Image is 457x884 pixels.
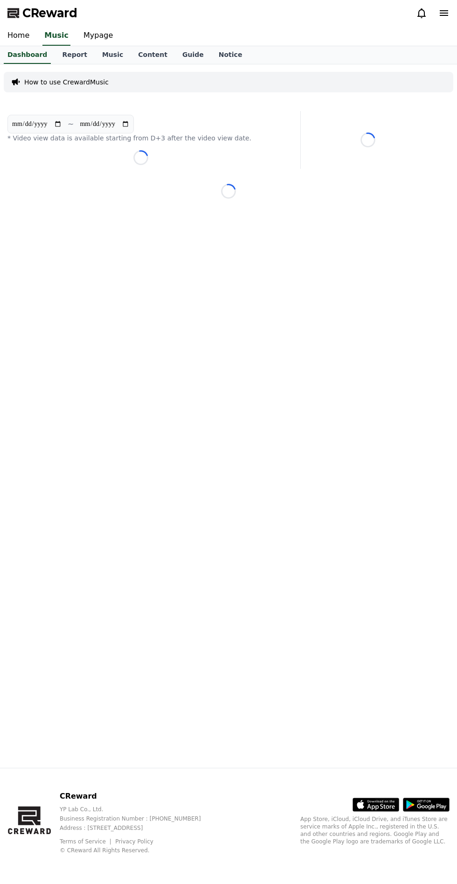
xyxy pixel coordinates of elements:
p: ~ [68,118,74,130]
a: Notice [211,46,250,64]
a: Guide [175,46,211,64]
p: Business Registration Number : [PHONE_NUMBER] [60,815,216,822]
a: Mypage [76,26,120,46]
span: CReward [22,6,77,21]
a: Terms of Service [60,838,113,845]
p: Address : [STREET_ADDRESS] [60,824,216,832]
p: App Store, iCloud, iCloud Drive, and iTunes Store are service marks of Apple Inc., registered in ... [300,815,450,845]
p: CReward [60,791,216,802]
p: © CReward All Rights Reserved. [60,847,216,854]
a: Music [42,26,70,46]
p: * Video view data is available starting from D+3 after the video view date. [7,133,274,143]
p: YP Lab Co., Ltd. [60,806,216,813]
a: CReward [7,6,77,21]
a: Content [131,46,175,64]
a: Privacy Policy [115,838,153,845]
a: How to use CrewardMusic [24,77,109,87]
a: Dashboard [4,46,51,64]
a: Report [55,46,95,64]
a: Music [95,46,131,64]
